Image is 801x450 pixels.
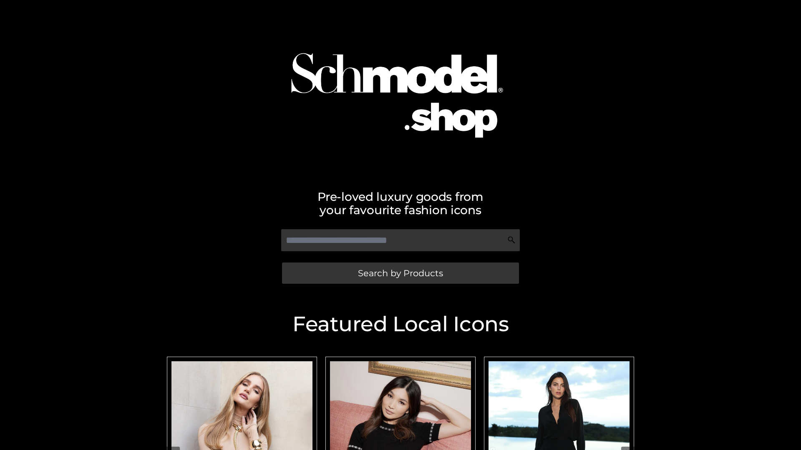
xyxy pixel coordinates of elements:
h2: Featured Local Icons​ [163,314,638,335]
h2: Pre-loved luxury goods from your favourite fashion icons [163,190,638,217]
img: Search Icon [507,236,516,244]
a: Search by Products [282,262,519,284]
span: Search by Products [358,269,443,277]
